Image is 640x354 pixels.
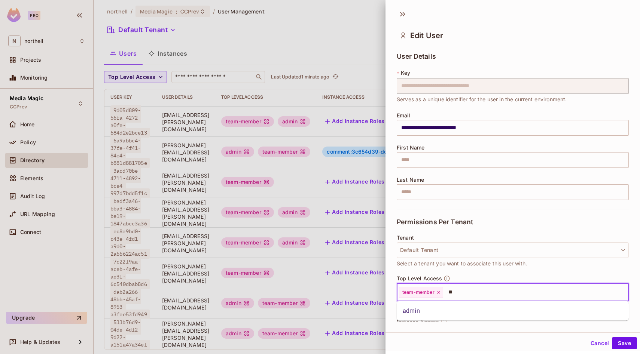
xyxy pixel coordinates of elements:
li: admin [397,304,629,318]
button: Close [625,291,626,293]
button: Cancel [588,337,612,349]
span: Key [401,70,410,76]
div: team-member [399,287,443,298]
button: Default Tenant [397,242,629,258]
span: Edit User [410,31,443,40]
span: Email [397,113,411,118]
span: User Details [397,53,436,60]
span: team-member [402,289,435,295]
span: Permissions Per Tenant [397,218,473,226]
span: Tenant [397,235,414,241]
button: Save [612,337,637,349]
span: Last Name [397,177,424,183]
span: Serves as a unique identifier for the user in the current environment. [397,95,567,104]
span: Top Level Access [397,275,442,281]
span: First Name [397,145,425,151]
span: Select a tenant you want to associate this user with. [397,259,527,268]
